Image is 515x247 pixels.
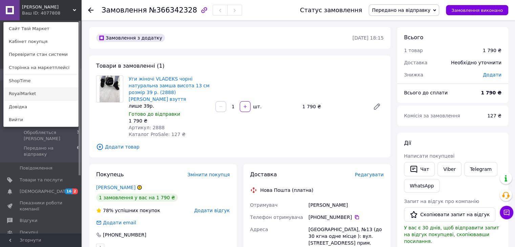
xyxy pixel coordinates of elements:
span: Артикул: 2888 [129,125,165,130]
div: Повернутися назад [88,7,93,14]
div: Статус замовлення [300,7,362,14]
span: Товари та послуги [20,177,63,183]
span: Каталог ProSale: 127 ₴ [129,132,186,137]
span: Відгуки [20,218,37,224]
span: Редагувати [355,172,384,177]
span: 16 [65,188,72,194]
span: 2 [72,188,78,194]
div: Ваш ID: 4077808 [22,10,50,16]
span: Телефон отримувача [250,215,303,220]
span: №366342328 [149,6,197,14]
a: Сайт Твій Маркет [4,22,78,35]
div: 1 790 ₴ [300,102,367,111]
div: Додати email [102,219,137,226]
div: шт. [251,103,262,110]
span: Показники роботи компанії [20,200,63,212]
span: Готово до відправки [129,111,180,117]
div: Додати email [95,219,137,226]
img: Уги жіночі VLADEKS чорні натуральна замша висота 13 см розмір 39 р. (2888) Якісне взуття [100,76,120,102]
span: Змінити покупця [188,172,230,177]
div: 1 790 ₴ [129,117,210,124]
b: 1 790 ₴ [481,90,501,95]
a: Уги жіночі VLADEKS чорні натуральна замша висота 13 см розмір 39 р. (2888) [PERSON_NAME] взуття [129,76,210,102]
span: Всього до сплати [404,90,448,95]
button: Замовлення виконано [446,5,508,15]
span: Комісія за замовлення [404,113,460,118]
span: Дії [404,140,411,146]
span: Передано на відправку [24,145,77,157]
div: [PHONE_NUMBER] [308,214,384,221]
a: Довідка [4,100,78,113]
span: 3 [77,130,79,142]
a: WhatsApp [404,179,439,193]
div: [PHONE_NUMBER] [102,231,147,238]
span: 127 ₴ [487,113,501,118]
a: Viber [437,162,461,176]
div: Необхідно уточнити [447,55,506,70]
span: Замовлення виконано [451,8,503,13]
span: 6 [77,145,79,157]
span: [DEMOGRAPHIC_DATA] [20,188,70,195]
span: Обробляється [PERSON_NAME] [24,130,77,142]
div: [PERSON_NAME] [307,199,385,211]
span: 78% [103,208,113,213]
div: 1 замовлення у вас на 1 790 ₴ [96,194,178,202]
span: Додати [483,72,501,77]
div: Замовлення з додатку [96,34,165,42]
div: лише 39р. [129,103,210,109]
span: Передано на відправку [372,7,430,13]
a: Telegram [464,162,497,176]
span: Доставка [250,171,277,178]
span: Доставка [404,60,427,65]
span: Повідомлення [20,165,52,171]
span: Знижка [404,72,423,77]
div: 1 790 ₴ [483,47,501,54]
span: У вас є 30 днів, щоб відправити запит на відгук покупцеві, скопіювавши посилання. [404,225,499,244]
button: Чат з покупцем [500,206,513,219]
span: Отримувач [250,202,278,208]
span: Додати відгук [194,208,230,213]
span: 1 товар [404,48,423,53]
a: RoyalMarket [4,87,78,100]
span: Товари в замовленні (1) [96,63,165,69]
div: Нова Пошта (платна) [259,187,315,194]
a: Перевірити стан системи [4,48,78,61]
span: Написати покупцеві [404,153,454,159]
a: [PERSON_NAME] [96,185,135,190]
span: Всього [404,34,423,41]
a: Сторінка на маркетплейсі [4,61,78,74]
a: ShopTime [4,74,78,87]
button: Чат [404,162,435,176]
time: [DATE] 18:15 [352,35,384,41]
button: Скопіювати запит на відгук [404,207,495,222]
span: Додати товар [96,143,384,151]
span: Твій Маркет [22,4,73,10]
a: Кабінет покупця [4,35,78,48]
span: Адреса [250,227,268,232]
span: Покупці [20,229,38,235]
a: Редагувати [370,100,384,113]
a: Вийти [4,113,78,126]
span: Покупець [96,171,124,178]
span: Запит на відгук про компанію [404,199,479,204]
span: Замовлення [102,6,147,14]
div: успішних покупок [96,207,160,214]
